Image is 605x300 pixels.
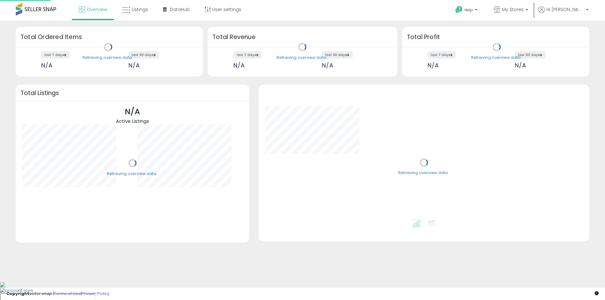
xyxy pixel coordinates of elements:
a: Help [450,1,484,20]
span: DataHub [170,6,190,13]
span: Overview [87,6,107,13]
span: Hi [PERSON_NAME] [546,6,584,13]
a: Hi [PERSON_NAME] [538,6,589,20]
div: Retrieving overview data.. [83,55,134,60]
i: Get Help [455,6,463,14]
div: Retrieving overview data.. [277,55,328,60]
div: Retrieving overview data.. [398,170,450,176]
span: Help [464,7,473,13]
span: Listings [132,6,148,13]
div: Retrieving overview data.. [107,171,158,177]
div: Retrieving overview data.. [471,55,522,60]
span: My Stores [502,6,524,13]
